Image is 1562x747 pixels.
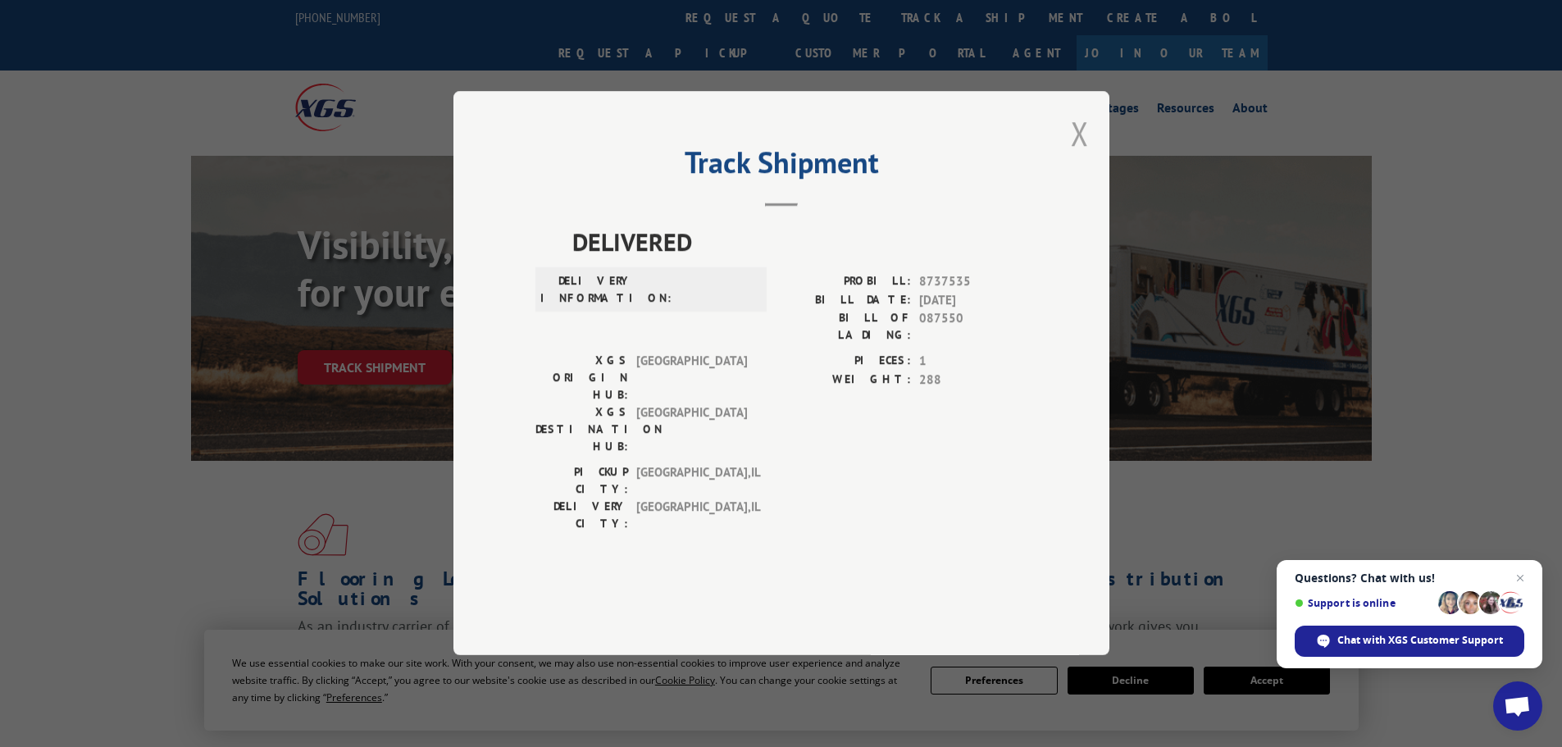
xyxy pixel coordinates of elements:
[636,353,747,404] span: [GEOGRAPHIC_DATA]
[1071,112,1089,155] button: Close modal
[781,273,911,292] label: PROBILL:
[919,273,1027,292] span: 8737535
[1337,633,1503,648] span: Chat with XGS Customer Support
[535,464,628,499] label: PICKUP CITY:
[781,371,911,389] label: WEIGHT:
[1295,572,1524,585] span: Questions? Chat with us!
[535,404,628,456] label: XGS DESTINATION HUB:
[1510,568,1530,588] span: Close chat
[1493,681,1542,731] div: Open chat
[1295,597,1432,609] span: Support is online
[919,371,1027,389] span: 288
[1295,626,1524,657] div: Chat with XGS Customer Support
[919,291,1027,310] span: [DATE]
[540,273,633,307] label: DELIVERY INFORMATION:
[636,464,747,499] span: [GEOGRAPHIC_DATA] , IL
[781,353,911,371] label: PIECES:
[535,499,628,533] label: DELIVERY CITY:
[535,353,628,404] label: XGS ORIGIN HUB:
[919,353,1027,371] span: 1
[535,151,1027,182] h2: Track Shipment
[636,404,747,456] span: [GEOGRAPHIC_DATA]
[572,224,1027,261] span: DELIVERED
[636,499,747,533] span: [GEOGRAPHIC_DATA] , IL
[781,291,911,310] label: BILL DATE:
[781,310,911,344] label: BILL OF LADING:
[919,310,1027,344] span: 087550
